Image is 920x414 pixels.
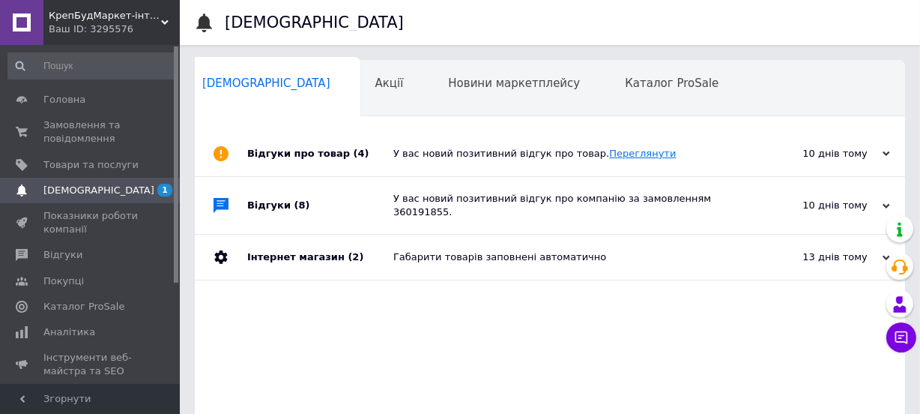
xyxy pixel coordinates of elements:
[247,131,393,176] div: Відгуки про товар
[740,199,890,212] div: 10 днів тому
[202,76,330,90] span: [DEMOGRAPHIC_DATA]
[43,248,82,262] span: Відгуки
[247,235,393,280] div: Інтернет магазин
[225,13,404,31] h1: [DEMOGRAPHIC_DATA]
[157,184,172,196] span: 1
[49,22,180,36] div: Ваш ID: 3295576
[348,251,363,262] span: (2)
[375,76,404,90] span: Акції
[393,192,740,219] div: У вас новий позитивний відгук про компанію за замовленням 360191855.
[43,184,154,197] span: [DEMOGRAPHIC_DATA]
[247,177,393,234] div: Відгуки
[886,322,916,352] button: Чат з покупцем
[393,250,740,264] div: Габарити товарів заповнені автоматично
[43,300,124,313] span: Каталог ProSale
[393,147,740,160] div: У вас новий позитивний відгук про товар.
[43,158,139,172] span: Товари та послуги
[43,325,95,339] span: Аналітика
[740,147,890,160] div: 10 днів тому
[740,250,890,264] div: 13 днів тому
[448,76,580,90] span: Новини маркетплейсу
[294,199,310,211] span: (8)
[625,76,718,90] span: Каталог ProSale
[49,9,161,22] span: КрепБудМаркет-інтернет магазин
[43,93,85,106] span: Головна
[354,148,369,159] span: (4)
[43,209,139,236] span: Показники роботи компанії
[43,274,84,288] span: Покупці
[43,351,139,378] span: Інструменти веб-майстра та SEO
[7,52,176,79] input: Пошук
[609,148,676,159] a: Переглянути
[43,118,139,145] span: Замовлення та повідомлення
